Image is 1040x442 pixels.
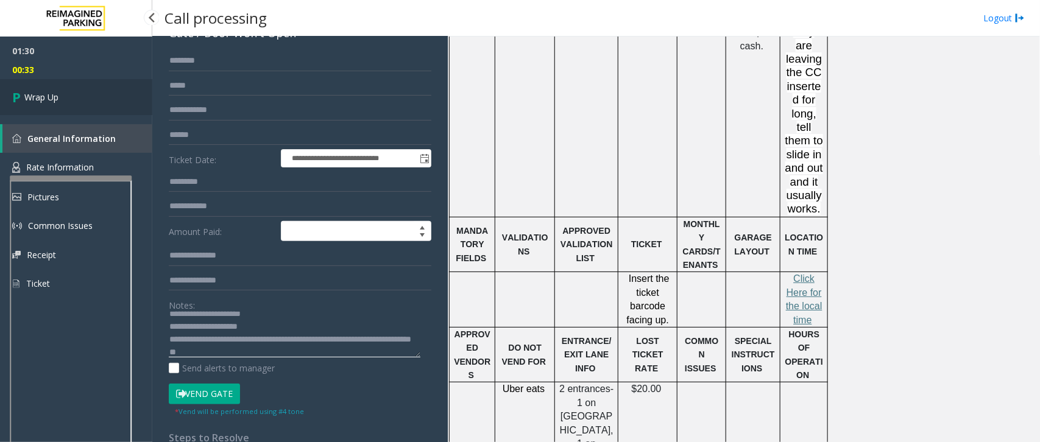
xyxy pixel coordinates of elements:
span: MANDATORY FIELDS [456,226,488,263]
img: 'icon' [12,134,21,143]
span: APPROVED VENDORS [454,329,490,380]
img: logout [1015,12,1025,24]
label: Notes: [169,295,195,312]
img: 'icon' [12,162,20,173]
h3: Call processing [158,3,273,33]
a: C [793,274,801,284]
span: Toggle popup [417,150,431,167]
label: Ticket Date: [166,149,278,167]
span: ENTRANCE/EXIT LANE INFO [562,336,612,373]
span: TICKET [631,239,662,249]
span: LOST TICKET RATE [632,336,663,373]
span: DO NOT VEND FOR [502,343,546,366]
span: General Information [27,133,116,144]
span: GARAGE LAYOUT [735,233,772,256]
span: Decrease value [414,231,431,241]
a: General Information [2,124,152,153]
button: Vend Gate [169,384,240,404]
span: SPECIAL INSTRUCTIONS [732,336,775,373]
span: Left exit accepts cash. [736,13,770,51]
span: Insert the ticket barcode facing up. [627,273,670,324]
span: COMMON ISSUES [685,336,718,373]
small: Vend will be performed using #4 tone [175,407,304,416]
span: VALIDATIONS [502,233,548,256]
span: MONTHLY CARDS/TENANTS [683,219,721,270]
span: $20.00 [632,384,662,394]
span: Increase value [414,222,431,231]
label: Amount Paid: [166,221,278,242]
span: Wrap Up [24,91,58,103]
span: HOURS OF OPERATION [785,329,823,380]
a: lick Here for the local time [786,274,822,324]
span: APPROVED VALIDATION LIST [561,226,613,263]
a: Logout [983,12,1025,24]
span: Rate Information [26,161,94,173]
span: LOCATION TIME [785,233,823,256]
label: Send alerts to manager [169,362,275,374]
span: Uber eats [503,384,545,394]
